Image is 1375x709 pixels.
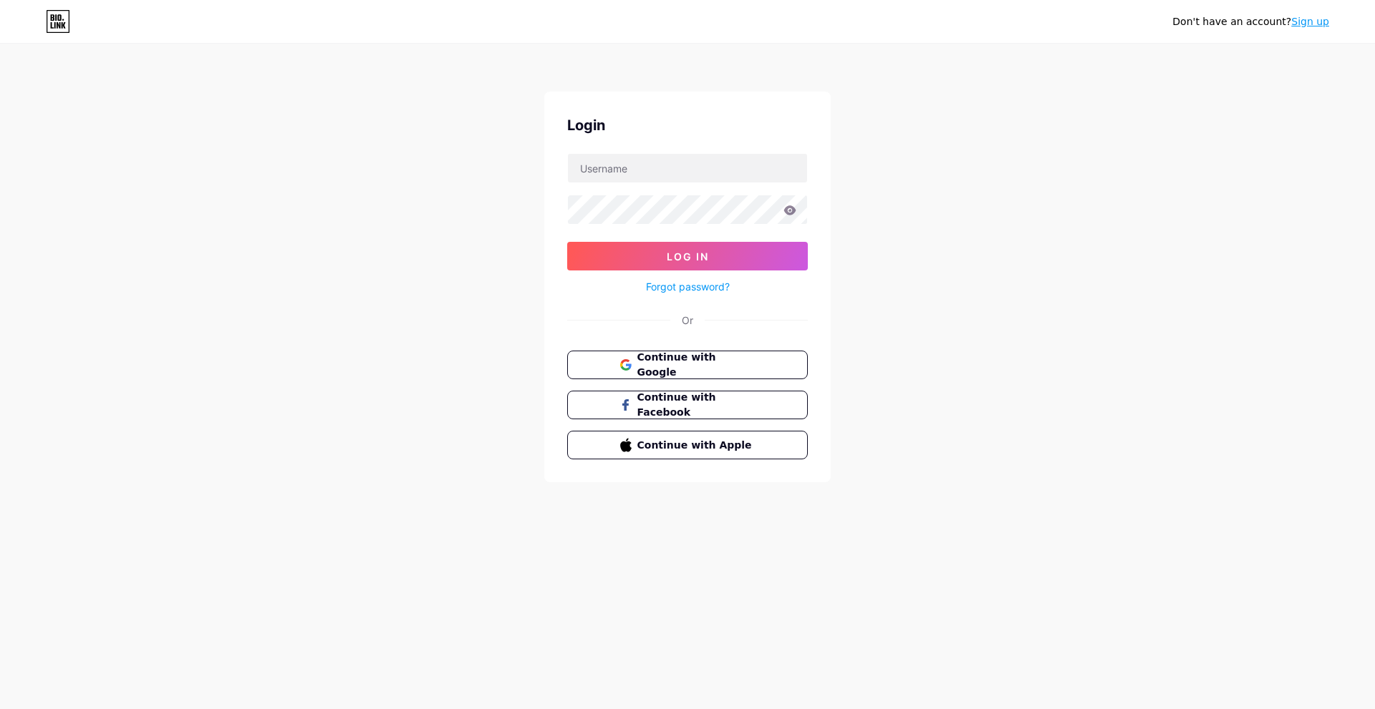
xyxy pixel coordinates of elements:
span: Continue with Google [637,350,756,380]
span: Log In [667,250,709,263]
div: Login [567,114,808,136]
input: Username [568,154,807,182]
div: Don't have an account? [1172,14,1329,29]
span: Continue with Facebook [637,390,756,420]
button: Continue with Google [567,351,808,379]
button: Continue with Facebook [567,391,808,419]
span: Continue with Apple [637,438,756,453]
button: Continue with Apple [567,431,808,459]
a: Sign up [1291,16,1329,27]
div: Or [682,313,693,328]
button: Log In [567,242,808,270]
a: Forgot password? [646,279,730,294]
